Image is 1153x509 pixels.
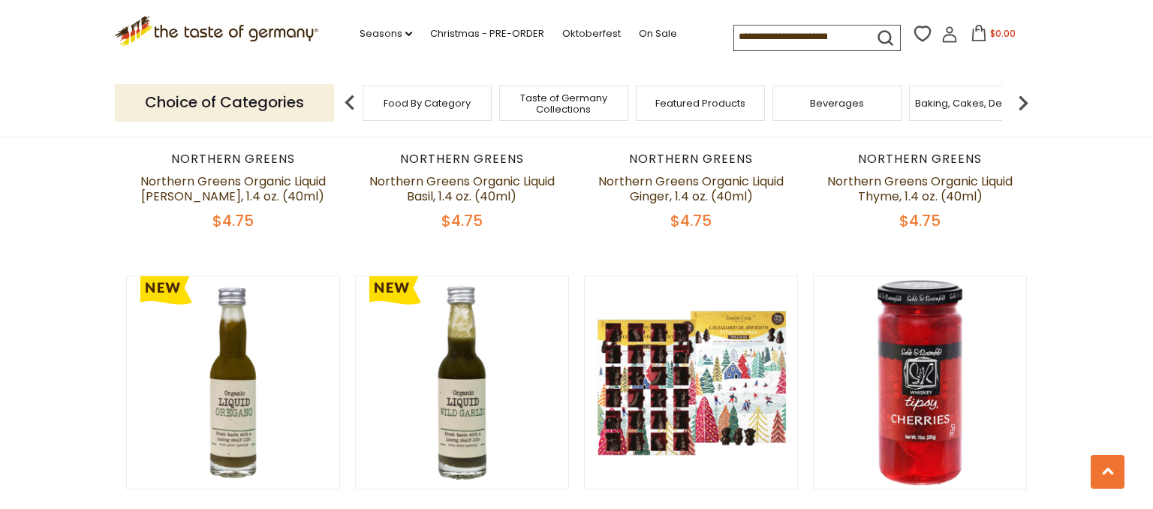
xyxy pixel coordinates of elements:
[915,98,1031,109] a: Baking, Cakes, Desserts
[598,173,784,205] a: Northern Greens Organic Liquid Ginger, 1.4 oz. (40ml)
[899,210,941,231] span: $4.75
[655,98,745,109] a: Featured Products
[585,276,797,489] img: Simón Coll Advent Calendar with Dark Chocolate Figures, 16 oz.
[360,26,412,42] a: Seasons
[584,152,798,167] div: Northern Greens
[670,210,712,231] span: $4.75
[212,210,254,231] span: $4.75
[441,210,483,231] span: $4.75
[127,276,339,489] img: Northern Greens Organic Liquid Oregano, 1.4 oz. (40ml)
[504,92,624,115] a: Taste of Germany Collections
[562,26,621,42] a: Oktoberfest
[335,88,365,118] img: previous arrow
[140,173,326,205] a: Northern Greens Organic Liquid [PERSON_NAME], 1.4 oz. (40ml)
[639,26,677,42] a: On Sale
[1008,88,1038,118] img: next arrow
[430,26,544,42] a: Christmas - PRE-ORDER
[990,27,1016,40] span: $0.00
[827,173,1013,205] a: Northern Greens Organic Liquid Thyme, 1.4 oz. (40ml)
[810,98,864,109] a: Beverages
[814,276,1026,489] img: Sable & Rosenfeld "Tipsy" Whiskey Cherries, 10 oz
[115,84,334,121] p: Choice of Categories
[369,173,555,205] a: Northern Greens Organic Liquid Basil, 1.4 oz. (40ml)
[384,98,471,109] a: Food By Category
[813,152,1027,167] div: Northern Greens
[961,25,1025,47] button: $0.00
[356,276,568,489] img: Northern Greens Organic Liquid "Bärlauch" Ramps, 1.4 oz. (40ml)
[355,152,569,167] div: Northern Greens
[126,152,340,167] div: Northern Greens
